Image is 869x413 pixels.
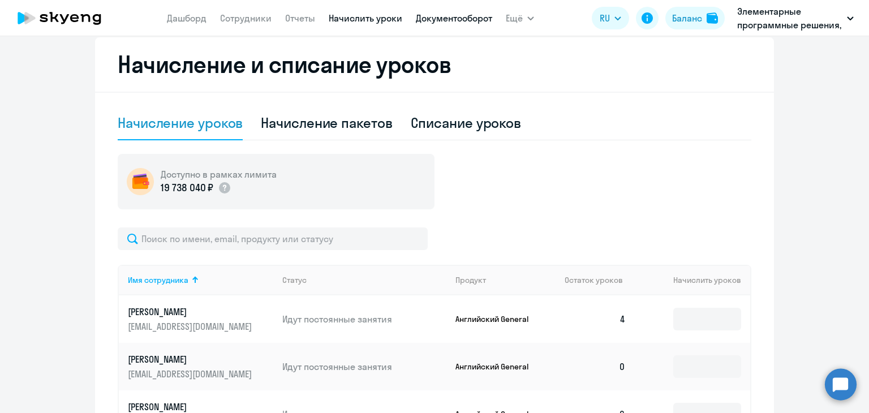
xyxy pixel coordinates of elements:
[128,306,273,333] a: [PERSON_NAME][EMAIL_ADDRESS][DOMAIN_NAME]
[506,7,534,29] button: Ещё
[128,401,255,413] p: [PERSON_NAME]
[282,275,307,285] div: Статус
[128,320,255,333] p: [EMAIL_ADDRESS][DOMAIN_NAME]
[600,11,610,25] span: RU
[329,12,402,24] a: Начислить уроки
[506,11,523,25] span: Ещё
[635,265,750,295] th: Начислить уроков
[707,12,718,24] img: balance
[737,5,842,32] p: Элементарные программные решения, ЭЛЕМЕНТАРНЫЕ ПРОГРАММНЫЕ РЕШЕНИЯ, ООО
[118,51,751,78] h2: Начисление и списание уроков
[220,12,272,24] a: Сотрудники
[261,114,392,132] div: Начисление пакетов
[161,168,277,180] h5: Доступно в рамках лимита
[556,343,635,390] td: 0
[128,353,255,365] p: [PERSON_NAME]
[161,180,213,195] p: 19 738 040 ₽
[127,168,154,195] img: wallet-circle.png
[565,275,623,285] span: Остаток уроков
[118,227,428,250] input: Поиск по имени, email, продукту или статусу
[455,314,540,324] p: Английский General
[128,353,273,380] a: [PERSON_NAME][EMAIL_ADDRESS][DOMAIN_NAME]
[672,11,702,25] div: Баланс
[118,114,243,132] div: Начисление уроков
[565,275,635,285] div: Остаток уроков
[556,295,635,343] td: 4
[416,12,492,24] a: Документооборот
[732,5,859,32] button: Элементарные программные решения, ЭЛЕМЕНТАРНЫЕ ПРОГРАММНЫЕ РЕШЕНИЯ, ООО
[285,12,315,24] a: Отчеты
[128,306,255,318] p: [PERSON_NAME]
[282,313,446,325] p: Идут постоянные занятия
[455,275,486,285] div: Продукт
[411,114,522,132] div: Списание уроков
[592,7,629,29] button: RU
[128,275,273,285] div: Имя сотрудника
[455,362,540,372] p: Английский General
[455,275,556,285] div: Продукт
[167,12,207,24] a: Дашборд
[128,275,188,285] div: Имя сотрудника
[282,275,446,285] div: Статус
[665,7,725,29] button: Балансbalance
[128,368,255,380] p: [EMAIL_ADDRESS][DOMAIN_NAME]
[282,360,446,373] p: Идут постоянные занятия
